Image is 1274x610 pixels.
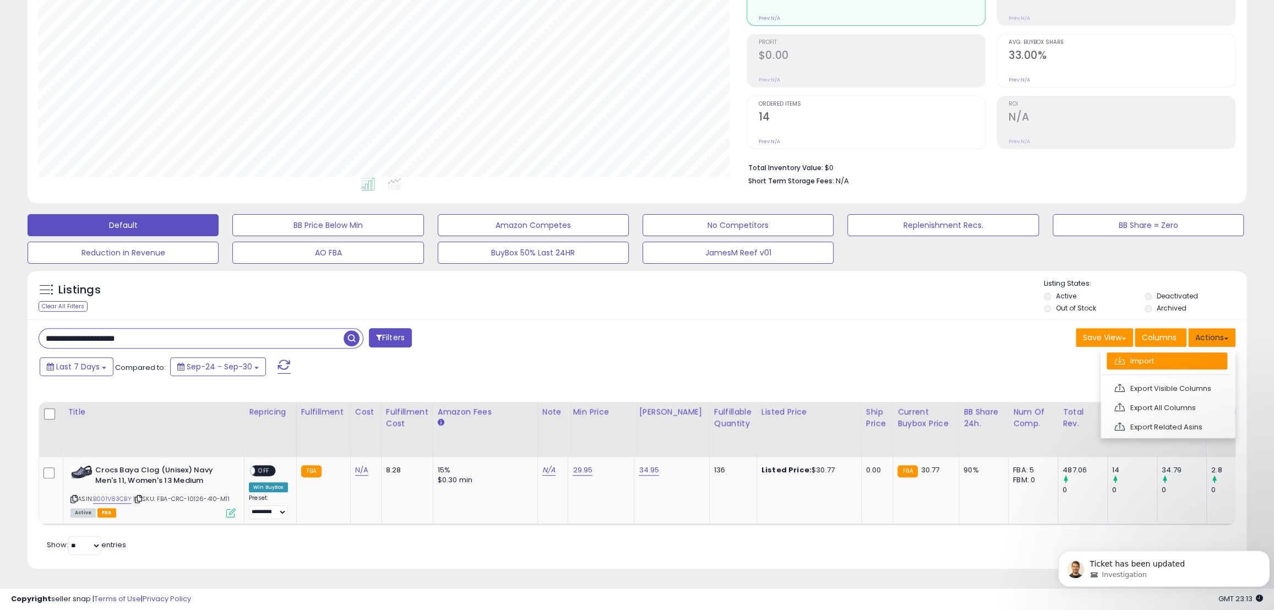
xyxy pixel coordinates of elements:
span: Columns [1142,332,1177,343]
div: 136 [714,465,748,475]
label: Deactivated [1157,291,1198,301]
button: Actions [1188,328,1235,347]
span: Avg. Buybox Share [1009,40,1235,46]
div: seller snap | | [11,594,191,604]
div: FBM: 0 [1013,475,1049,485]
div: Note [542,406,564,418]
span: Compared to: [115,362,166,373]
button: Last 7 Days [40,357,113,376]
b: Listed Price: [761,465,812,475]
label: Out of Stock [1056,303,1096,313]
a: Terms of Use [94,593,141,604]
div: ASIN: [70,465,236,516]
span: | SKU: FBA-CRC-10126-410-M11 [133,494,230,503]
span: ROI [1009,101,1235,107]
button: Default [28,214,219,236]
a: 34.95 [639,465,659,476]
span: Show: entries [47,540,126,550]
div: Listed Price [761,406,857,418]
h5: Listings [58,282,101,298]
div: 0 [1162,485,1206,495]
b: Total Inventory Value: [748,163,823,172]
button: JamesM Reef v01 [643,242,834,264]
div: 14 [1112,465,1157,475]
div: 15% [438,465,529,475]
b: Crocs Baya Clog (Unisex) Navy Men's 11, Women's 13 Medium [95,465,229,488]
div: Min Price [573,406,629,418]
h2: N/A [1009,111,1235,126]
div: Num of Comp. [1013,406,1053,429]
div: Ship Price [866,406,888,429]
small: FBA [301,465,322,477]
a: B001V83CBY [93,494,132,504]
div: $0.30 min [438,475,529,485]
strong: Copyright [11,593,51,604]
div: Preset: [249,494,288,519]
a: Privacy Policy [143,593,191,604]
small: Prev: N/A [1009,138,1030,145]
div: [PERSON_NAME] [639,406,704,418]
a: Import [1107,352,1227,369]
a: N/A [355,465,368,476]
div: BB Share 24h. [963,406,1004,429]
a: Export Related Asins [1107,418,1227,435]
span: Ordered Items [759,101,985,107]
h2: 14 [759,111,985,126]
div: Fulfillment [301,406,346,418]
small: Prev: N/A [759,138,780,145]
label: Active [1056,291,1076,301]
button: BB Price Below Min [232,214,423,236]
div: Fulfillable Quantity [714,406,752,429]
a: Export All Columns [1107,399,1227,416]
div: 0 [1063,485,1107,495]
div: $30.77 [761,465,853,475]
button: Save View [1076,328,1133,347]
span: Sep-24 - Sep-30 [187,361,252,372]
small: Prev: N/A [1009,15,1030,21]
span: 30.77 [921,465,939,475]
div: 0 [1112,485,1157,495]
div: 8.28 [386,465,424,475]
h2: $0.00 [759,49,985,64]
div: 487.06 [1063,465,1107,475]
div: Win BuyBox [249,482,288,492]
div: Repricing [249,406,292,418]
button: Amazon Competes [438,214,629,236]
div: Cost [355,406,377,418]
button: BB Share = Zero [1053,214,1244,236]
b: Short Term Storage Fees: [748,176,834,186]
small: Prev: N/A [1009,77,1030,83]
button: Columns [1135,328,1186,347]
button: AO FBA [232,242,423,264]
iframe: Intercom notifications message [1054,527,1274,604]
div: 34.79 [1162,465,1206,475]
a: Export Visible Columns [1107,380,1227,397]
small: Amazon Fees. [438,418,444,428]
div: 0.00 [866,465,884,475]
div: Current Buybox Price [897,406,954,429]
img: 41FtakEH+GL._SL40_.jpg [70,465,92,479]
div: Title [68,406,239,418]
div: Total Rev. [1063,406,1103,429]
div: Fulfillment Cost [386,406,428,429]
p: Listing States: [1044,279,1246,289]
div: Avg Selling Price [1162,406,1202,441]
span: All listings currently available for purchase on Amazon [70,508,96,518]
small: Prev: N/A [759,77,780,83]
a: N/A [542,465,556,476]
span: FBA [97,508,116,518]
button: Sep-24 - Sep-30 [170,357,266,376]
div: Clear All Filters [39,301,88,312]
span: OFF [255,466,273,476]
li: $0 [748,160,1227,173]
button: Filters [369,328,412,347]
span: Last 7 Days [56,361,100,372]
span: N/A [836,176,849,186]
div: 2.8 [1211,465,1256,475]
h2: 33.00% [1009,49,1235,64]
small: FBA [897,465,918,477]
span: Profit [759,40,985,46]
